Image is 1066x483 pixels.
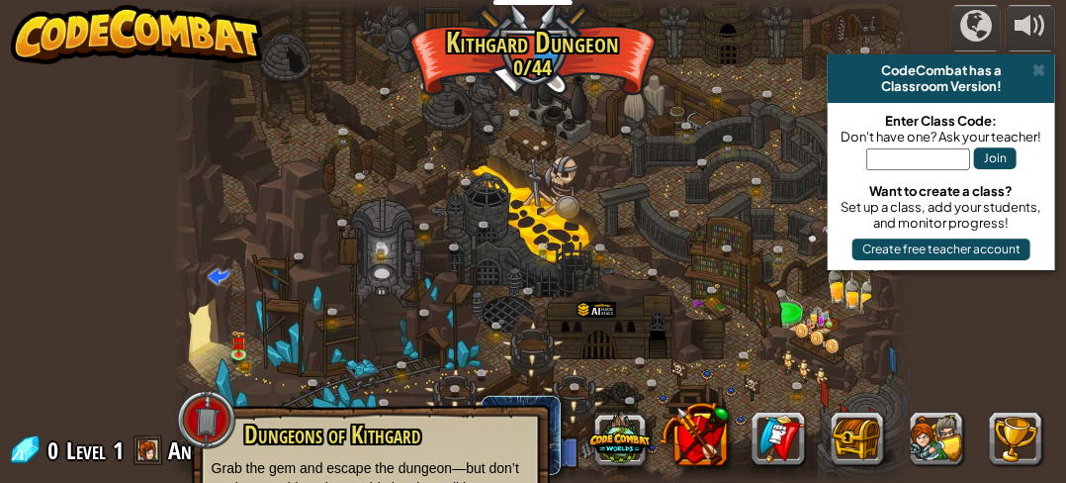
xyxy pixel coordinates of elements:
[838,113,1045,129] div: Enter Class Code:
[498,319,505,324] img: portrait.png
[951,5,1001,51] button: Campaigns
[838,199,1045,231] div: Set up a class, add your students, and monitor progress!
[852,239,1030,260] button: Create free teacher account
[234,339,243,346] img: portrait.png
[713,284,720,289] img: portrait.png
[838,129,1045,145] div: Don't have one? Ask your teacher!
[836,62,1047,78] div: CodeCombat has a
[1006,5,1055,51] button: Adjust volume
[113,435,124,466] span: 1
[168,435,260,466] span: Anonymous
[974,147,1017,169] button: Join
[244,418,420,451] span: Dungeons of Kithgard
[11,5,264,64] img: CodeCombat - Learn how to code by playing a game
[362,169,369,174] img: portrait.png
[838,183,1045,199] div: Want to create a class?
[47,435,64,466] span: 0
[230,331,245,355] img: level-banner-unlock.png
[66,435,106,467] span: Level
[836,78,1047,94] div: Classroom Version!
